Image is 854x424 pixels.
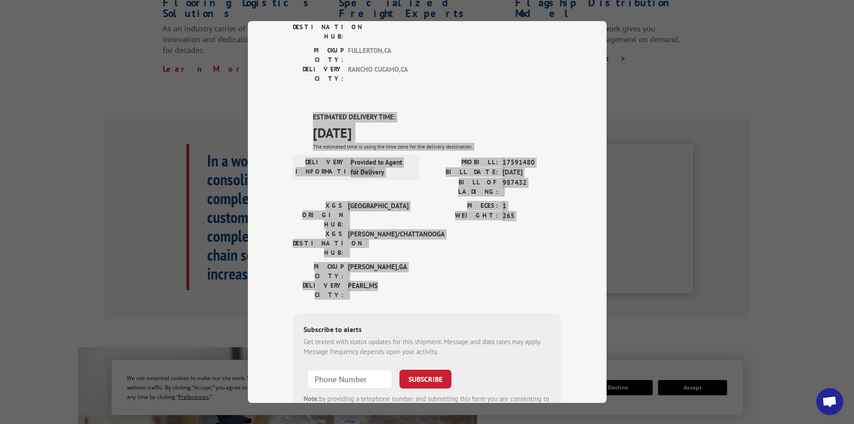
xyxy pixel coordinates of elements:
[348,229,408,258] span: [PERSON_NAME]/CHATTANOOGA
[348,13,408,41] span: CHINO
[816,388,843,415] a: Open chat
[293,46,343,65] label: PICKUP CITY:
[293,65,343,83] label: DELIVERY CITY:
[295,157,346,178] label: DELIVERY INFORMATION:
[348,201,408,229] span: [GEOGRAPHIC_DATA]
[348,65,408,83] span: RANCHO CUCAMO , CA
[503,211,562,221] span: 265
[503,157,562,168] span: 17591480
[427,178,498,197] label: BILL OF LADING:
[293,229,343,258] label: XGS DESTINATION HUB:
[427,211,498,221] label: WEIGHT:
[313,122,562,143] span: [DATE]
[351,157,411,178] span: Provided to Agent for Delivery
[313,143,562,151] div: The estimated time is using the time zone for the delivery destination.
[503,167,562,178] span: [DATE]
[293,281,343,300] label: DELIVERY CITY:
[348,281,408,300] span: PEARL , MS
[348,262,408,281] span: [PERSON_NAME] , GA
[313,112,562,122] label: ESTIMATED DELIVERY TIME:
[399,370,451,389] button: SUBSCRIBE
[307,370,392,389] input: Phone Number
[293,201,343,229] label: XGS ORIGIN HUB:
[293,13,343,41] label: XGS DESTINATION HUB:
[303,337,551,357] div: Get texted with status updates for this shipment. Message and data rates may apply. Message frequ...
[348,46,408,65] span: FULLERTON , CA
[427,201,498,211] label: PIECES:
[503,201,562,211] span: 1
[293,262,343,281] label: PICKUP CITY:
[303,324,551,337] div: Subscribe to alerts
[427,167,498,178] label: BILL DATE:
[503,178,562,197] span: 987432
[303,394,319,403] strong: Note:
[427,157,498,168] label: PROBILL:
